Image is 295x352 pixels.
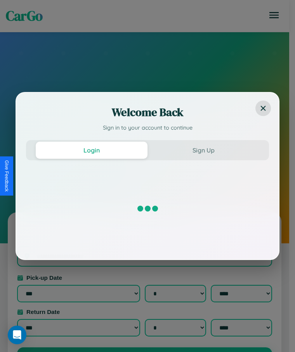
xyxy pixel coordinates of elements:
p: Sign in to your account to continue [26,124,269,132]
div: Open Intercom Messenger [8,326,26,344]
h2: Welcome Back [26,104,269,120]
div: Give Feedback [4,160,9,192]
button: Sign Up [147,142,259,159]
button: Login [36,142,147,159]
